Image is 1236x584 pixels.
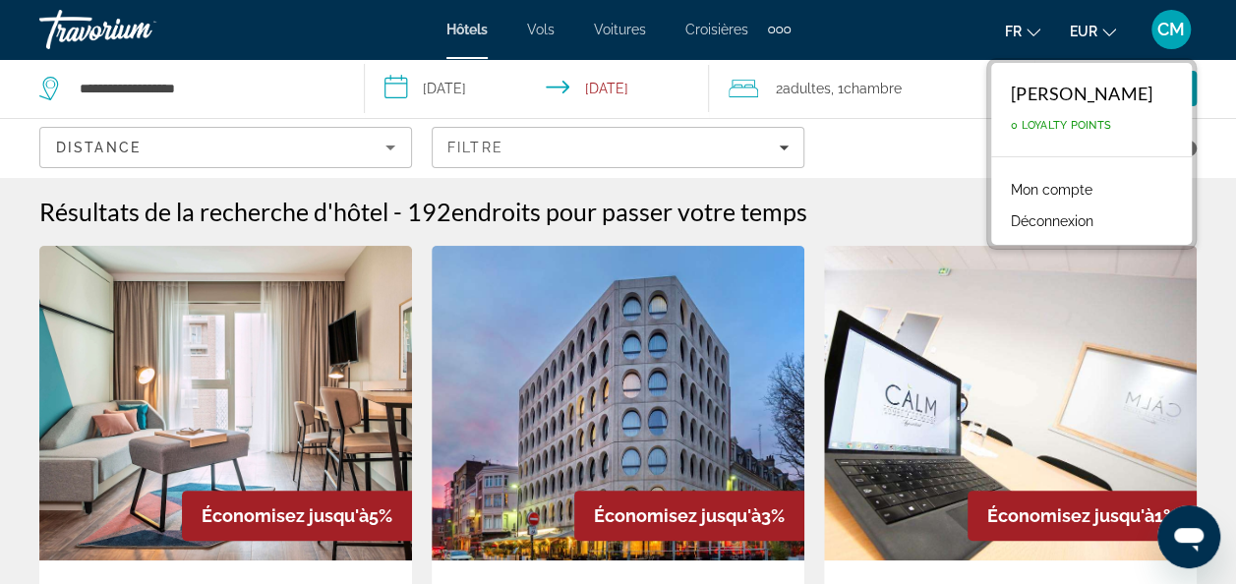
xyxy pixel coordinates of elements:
span: Distance [56,140,141,155]
span: 0 Loyalty Points [1011,119,1111,132]
span: - [393,197,402,226]
button: Filters [432,127,804,168]
a: Croisières [685,22,748,37]
span: CM [1157,20,1185,39]
div: 1% [968,491,1197,541]
span: EUR [1070,24,1097,39]
span: endroits pour passer votre temps [451,197,807,226]
div: 5% [182,491,412,541]
h1: Résultats de la recherche d'hôtel [39,197,388,226]
mat-select: Sort by [56,136,395,159]
span: Économisez jusqu'à [594,505,761,526]
div: [PERSON_NAME] [1011,83,1152,104]
a: Hôtels [446,22,488,37]
button: Change language [1005,17,1040,45]
button: Extra navigation items [768,14,791,45]
a: Mon compte [1001,177,1102,203]
h2: 192 [407,197,807,226]
a: Voitures [594,22,646,37]
button: Change currency [1070,17,1116,45]
img: Best Western Premier Why Hotel [432,246,804,560]
span: Chambre [844,81,902,96]
span: 2 [776,75,831,102]
a: Vols [527,22,555,37]
button: User Menu [1146,9,1197,50]
img: Calm Appart' & Hostel [824,246,1197,560]
span: fr [1005,24,1022,39]
img: Aparthotel Adagio Lille Centre Grand Place [39,246,412,560]
iframe: Bouton de lancement de la fenêtre de messagerie [1157,505,1220,568]
span: Filtre [447,140,503,155]
span: Économisez jusqu'à [987,505,1154,526]
button: Select check in and out date [365,59,710,118]
span: Économisez jusqu'à [202,505,369,526]
span: Adultes [783,81,831,96]
span: , 1 [831,75,902,102]
a: Travorium [39,4,236,55]
input: Search hotel destination [78,74,334,103]
button: Travelers: 2 adults, 0 children [709,59,1034,118]
button: Déconnexion [1001,208,1103,234]
div: 3% [574,491,804,541]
